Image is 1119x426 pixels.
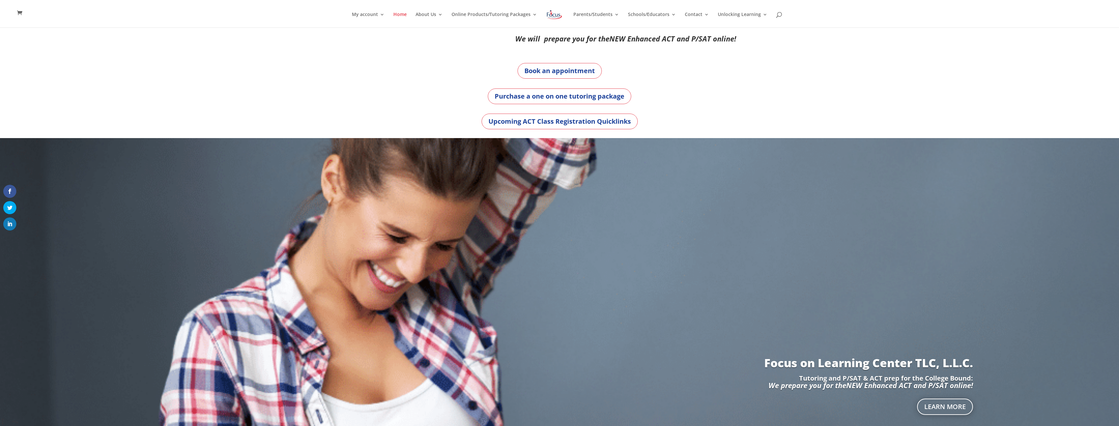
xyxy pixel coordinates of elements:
[393,12,407,27] a: Home
[768,380,846,390] em: We prepare you for the
[764,355,973,371] a: Focus on Learning Center TLC, L.L.C.
[416,12,443,27] a: About Us
[518,63,602,79] a: Book an appointment
[488,88,631,104] a: Purchase a one on one tutoring package
[609,34,736,43] em: NEW Enhanced ACT and P/SAT online!
[917,399,973,415] a: Learn More
[628,12,676,27] a: Schools/Educators
[146,375,973,382] p: Tutoring and P/SAT & ACT prep for the College Bound:
[685,12,709,27] a: Contact
[546,9,563,21] img: Focus on Learning
[515,34,609,43] em: We will prepare you for the
[452,12,537,27] a: Online Products/Tutoring Packages
[846,380,973,390] em: NEW Enhanced ACT and P/SAT online!
[573,12,619,27] a: Parents/Students
[352,12,385,27] a: My account
[718,12,767,27] a: Unlocking Learning
[482,114,638,129] a: Upcoming ACT Class Registration Quicklinks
